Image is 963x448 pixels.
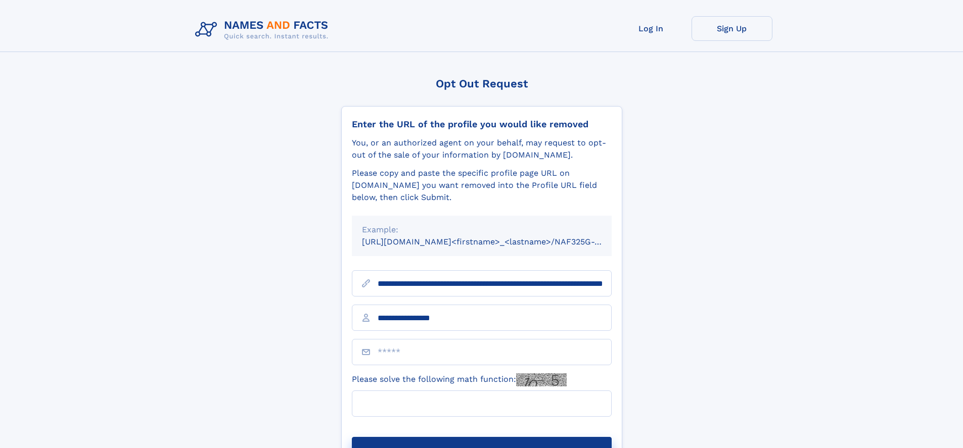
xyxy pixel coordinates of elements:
[692,16,772,41] a: Sign Up
[362,237,631,246] small: [URL][DOMAIN_NAME]<firstname>_<lastname>/NAF325G-xxxxxxxx
[611,16,692,41] a: Log In
[352,167,612,204] div: Please copy and paste the specific profile page URL on [DOMAIN_NAME] you want removed into the Pr...
[362,224,602,236] div: Example:
[352,373,567,386] label: Please solve the following math function:
[352,119,612,130] div: Enter the URL of the profile you would like removed
[341,77,622,90] div: Opt Out Request
[191,16,337,43] img: Logo Names and Facts
[352,137,612,161] div: You, or an authorized agent on your behalf, may request to opt-out of the sale of your informatio...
